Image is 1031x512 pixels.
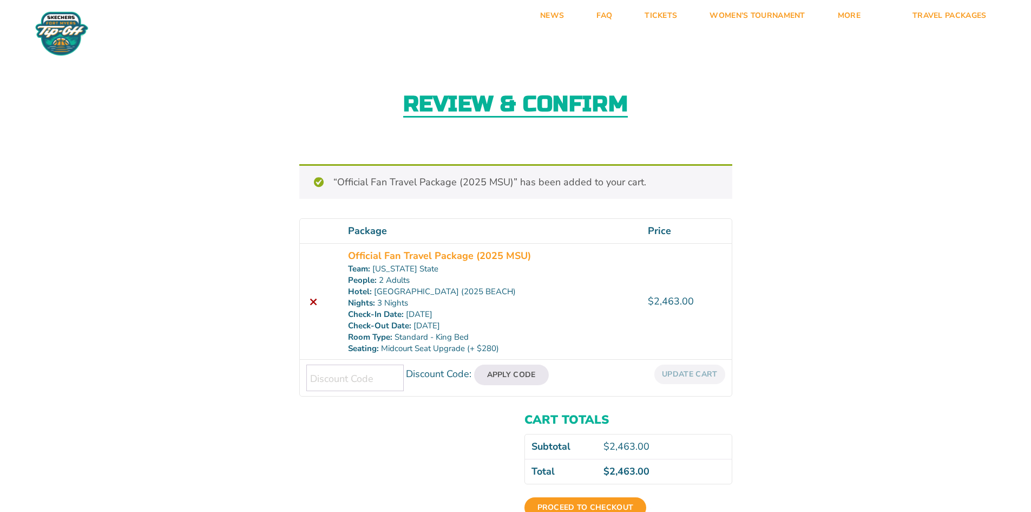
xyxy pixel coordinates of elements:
[648,295,694,308] bdi: 2,463.00
[474,365,549,385] button: Apply Code
[641,219,732,243] th: Price
[348,249,531,263] a: Official Fan Travel Package (2025 MSU)
[654,365,725,384] button: Update cart
[348,343,634,354] p: Midcourt Seat Upgrade (+ $280)
[348,332,392,343] dt: Room Type:
[299,164,732,199] div: “Official Fan Travel Package (2025 MSU)” has been added to your cart.
[348,263,370,275] dt: Team:
[648,295,654,308] span: $
[306,294,321,309] a: Remove this item
[603,440,609,453] span: $
[348,343,379,354] dt: Seating:
[348,320,634,332] p: [DATE]
[603,465,609,478] span: $
[603,465,649,478] bdi: 2,463.00
[524,413,732,427] h2: Cart totals
[348,275,634,286] p: 2 Adults
[525,459,597,484] th: Total
[406,367,471,380] label: Discount Code:
[348,286,372,297] dt: Hotel:
[348,275,377,286] dt: People:
[348,320,411,332] dt: Check-Out Date:
[348,263,634,275] p: [US_STATE] State
[603,440,649,453] bdi: 2,463.00
[403,93,628,118] h2: Review & Confirm
[348,286,634,297] p: [GEOGRAPHIC_DATA] (2025 BEACH)
[348,309,404,320] dt: Check-In Date:
[525,435,597,459] th: Subtotal
[348,297,634,309] p: 3 Nights
[348,297,375,309] dt: Nights:
[306,365,404,391] input: Discount Code
[348,332,634,343] p: Standard - King Bed
[342,219,641,243] th: Package
[32,11,91,56] img: Fort Myers Tip-Off
[348,309,634,320] p: [DATE]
